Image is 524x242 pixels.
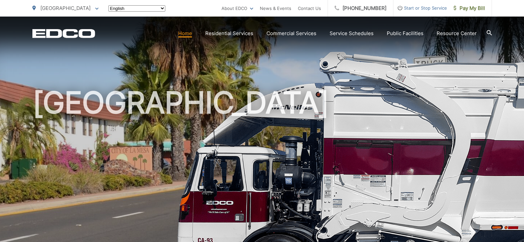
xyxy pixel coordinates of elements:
[205,29,253,37] a: Residential Services
[178,29,192,37] a: Home
[108,5,165,12] select: Select a language
[298,4,321,12] a: Contact Us
[330,29,374,37] a: Service Schedules
[387,29,423,37] a: Public Facilities
[266,29,316,37] a: Commercial Services
[32,29,95,38] a: EDCD logo. Return to the homepage.
[40,5,91,11] span: [GEOGRAPHIC_DATA]
[222,4,253,12] a: About EDCO
[260,4,291,12] a: News & Events
[437,29,477,37] a: Resource Center
[454,4,485,12] span: Pay My Bill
